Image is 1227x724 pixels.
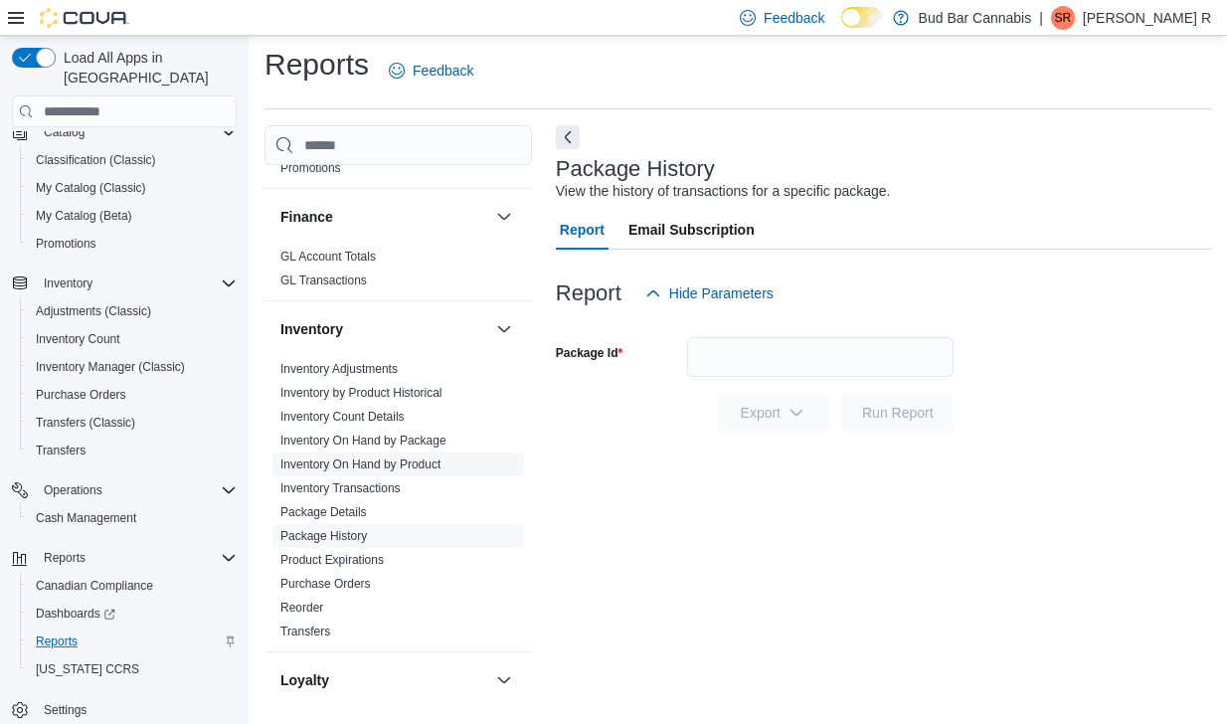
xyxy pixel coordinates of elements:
[36,331,120,347] span: Inventory Count
[280,670,329,690] h3: Loyalty
[637,273,782,313] button: Hide Parameters
[919,6,1032,30] p: Bud Bar Cannabis
[28,327,128,351] a: Inventory Count
[44,124,85,140] span: Catalog
[36,303,151,319] span: Adjustments (Classic)
[20,202,245,230] button: My Catalog (Beta)
[492,205,516,229] button: Finance
[36,236,96,252] span: Promotions
[556,125,580,149] button: Next
[44,550,86,566] span: Reports
[264,245,532,300] div: Finance
[717,393,828,433] button: Export
[280,456,440,472] span: Inventory On Hand by Product
[4,270,245,297] button: Inventory
[280,319,343,339] h3: Inventory
[28,299,159,323] a: Adjustments (Classic)
[36,478,110,502] button: Operations
[28,148,164,172] a: Classification (Classic)
[20,325,245,353] button: Inventory Count
[1051,6,1075,30] div: Shelbie R
[36,578,153,594] span: Canadian Compliance
[4,695,245,724] button: Settings
[20,353,245,381] button: Inventory Manager (Classic)
[4,476,245,504] button: Operations
[20,600,245,628] a: Dashboards
[36,387,126,403] span: Purchase Orders
[20,297,245,325] button: Adjustments (Classic)
[36,546,237,570] span: Reports
[280,434,446,448] a: Inventory On Hand by Package
[28,176,154,200] a: My Catalog (Classic)
[28,355,237,379] span: Inventory Manager (Classic)
[841,7,883,28] input: Dark Mode
[28,299,237,323] span: Adjustments (Classic)
[28,383,134,407] a: Purchase Orders
[28,204,140,228] a: My Catalog (Beta)
[280,529,367,543] a: Package History
[20,174,245,202] button: My Catalog (Classic)
[36,359,185,375] span: Inventory Manager (Classic)
[56,48,237,88] span: Load All Apps in [GEOGRAPHIC_DATA]
[280,624,330,639] span: Transfers
[28,657,237,681] span: Washington CCRS
[280,273,367,287] a: GL Transactions
[36,271,100,295] button: Inventory
[842,393,954,433] button: Run Report
[280,161,341,175] a: Promotions
[280,361,398,377] span: Inventory Adjustments
[36,120,237,144] span: Catalog
[36,208,132,224] span: My Catalog (Beta)
[36,271,237,295] span: Inventory
[20,230,245,258] button: Promotions
[492,668,516,692] button: Loyalty
[669,283,774,303] span: Hide Parameters
[556,345,622,361] label: Package Id
[44,275,92,291] span: Inventory
[280,457,440,471] a: Inventory On Hand by Product
[36,478,237,502] span: Operations
[20,572,245,600] button: Canadian Compliance
[28,355,193,379] a: Inventory Manager (Classic)
[36,633,78,649] span: Reports
[28,630,237,653] span: Reports
[280,480,401,496] span: Inventory Transactions
[1083,6,1211,30] p: [PERSON_NAME] R
[28,506,144,530] a: Cash Management
[280,409,405,425] span: Inventory Count Details
[36,120,92,144] button: Catalog
[28,574,161,598] a: Canadian Compliance
[264,45,369,85] h1: Reports
[36,697,237,722] span: Settings
[28,506,237,530] span: Cash Management
[28,439,237,462] span: Transfers
[36,546,93,570] button: Reports
[28,574,237,598] span: Canadian Compliance
[628,210,755,250] span: Email Subscription
[280,410,405,424] a: Inventory Count Details
[28,602,123,626] a: Dashboards
[280,505,367,519] a: Package Details
[492,317,516,341] button: Inventory
[280,249,376,265] span: GL Account Totals
[4,118,245,146] button: Catalog
[44,482,102,498] span: Operations
[20,381,245,409] button: Purchase Orders
[36,415,135,431] span: Transfers (Classic)
[28,657,147,681] a: [US_STATE] CCRS
[280,272,367,288] span: GL Transactions
[729,393,816,433] span: Export
[28,232,104,256] a: Promotions
[560,210,605,250] span: Report
[28,176,237,200] span: My Catalog (Classic)
[20,437,245,464] button: Transfers
[36,606,115,622] span: Dashboards
[381,51,481,90] a: Feedback
[413,61,473,81] span: Feedback
[28,204,237,228] span: My Catalog (Beta)
[556,157,715,181] h3: Package History
[280,504,367,520] span: Package Details
[28,148,237,172] span: Classification (Classic)
[280,553,384,567] a: Product Expirations
[20,504,245,532] button: Cash Management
